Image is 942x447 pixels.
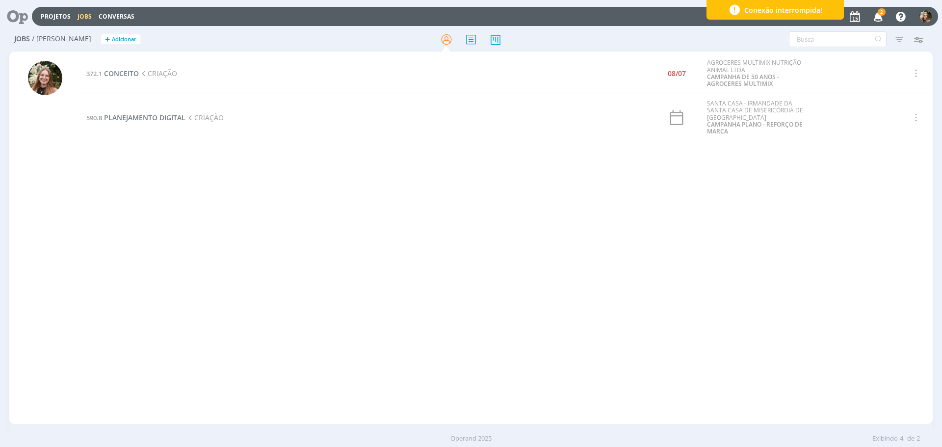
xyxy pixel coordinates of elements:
[919,8,932,25] button: L
[78,12,92,21] a: Jobs
[28,61,62,95] img: L
[867,8,888,26] button: 2
[104,69,139,78] span: CONCEITO
[105,34,110,45] span: +
[86,69,102,78] span: 372.1
[907,434,915,444] span: de
[707,100,808,135] div: SANTA CASA - IRMANDADE DA SANTA CASA DE MISERICÓRDIA DE [GEOGRAPHIC_DATA]
[139,69,177,78] span: CRIAÇÃO
[789,31,887,47] input: Busca
[668,70,686,77] div: 08/07
[104,113,185,122] span: PLANEJAMENTO DIGITAL
[185,113,224,122] span: CRIAÇÃO
[112,36,136,43] span: Adicionar
[38,13,74,21] button: Projetos
[101,34,140,45] button: +Adicionar
[707,120,803,135] a: CAMPANHA PLANO - REFORÇO DE MARCA
[878,8,886,16] span: 2
[14,35,30,43] span: Jobs
[707,73,779,88] a: CAMPANHA DE 50 ANOS - AGROCERES MULTIMIX
[86,113,102,122] span: 590.8
[86,113,185,122] a: 590.8PLANEJAMENTO DIGITAL
[744,5,822,15] span: Conexão interrompida!
[41,12,71,21] a: Projetos
[32,35,91,43] span: / [PERSON_NAME]
[900,434,903,444] span: 4
[86,69,139,78] a: 372.1CONCEITO
[707,59,808,88] div: AGROCERES MULTIMIX NUTRIÇÃO ANIMAL LTDA.
[96,13,137,21] button: Conversas
[919,10,932,23] img: L
[916,434,920,444] span: 2
[872,434,898,444] span: Exibindo
[75,13,95,21] button: Jobs
[99,12,134,21] a: Conversas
